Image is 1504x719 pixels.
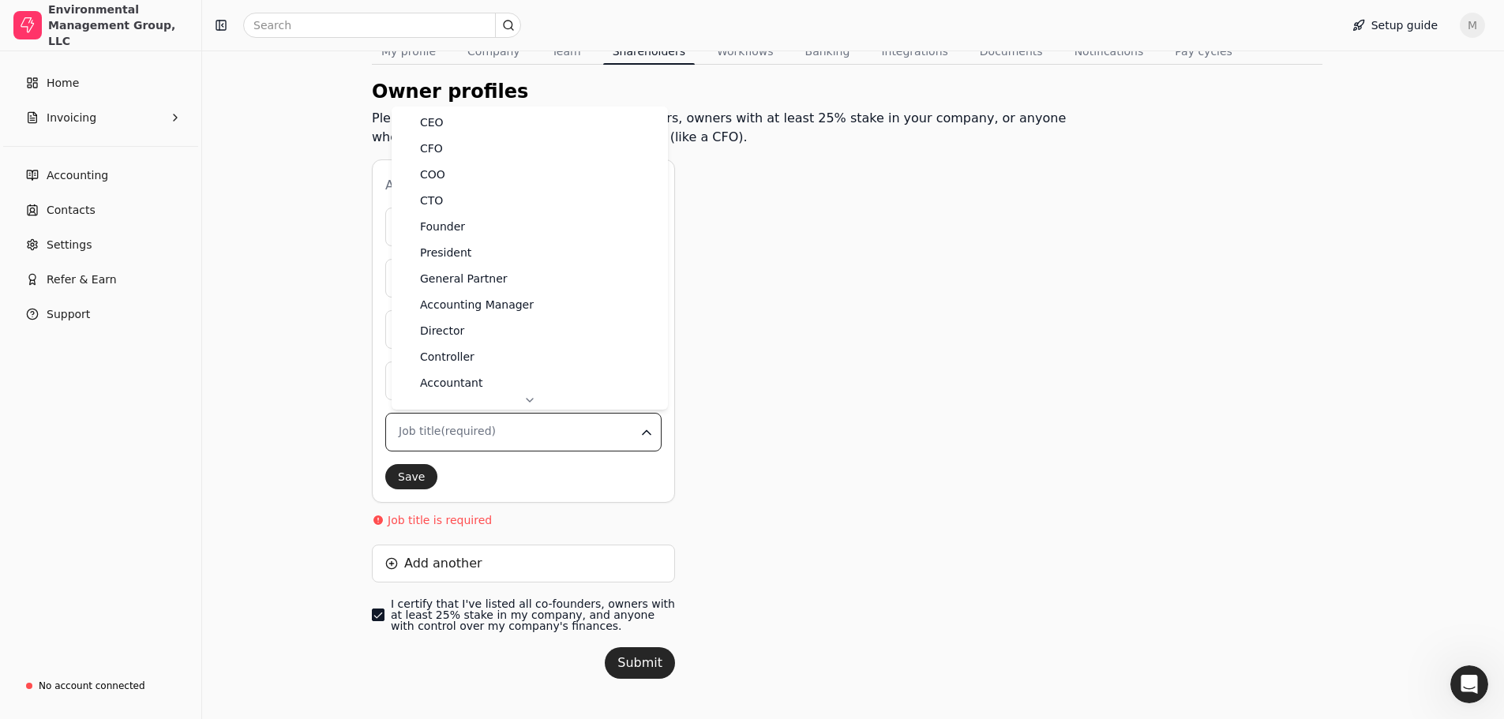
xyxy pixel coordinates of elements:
div: COO [420,167,445,183]
div: Founder [420,219,465,235]
div: Accounting Manager [420,297,534,313]
div: Director [420,323,464,339]
div: CEO [420,114,444,131]
iframe: Intercom live chat [1450,665,1488,703]
div: President [420,245,471,261]
div: Controller [420,349,474,365]
div: CTO [420,193,443,209]
div: Accountant [420,375,482,391]
div: CFO [420,140,443,157]
div: General Partner [420,271,508,287]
